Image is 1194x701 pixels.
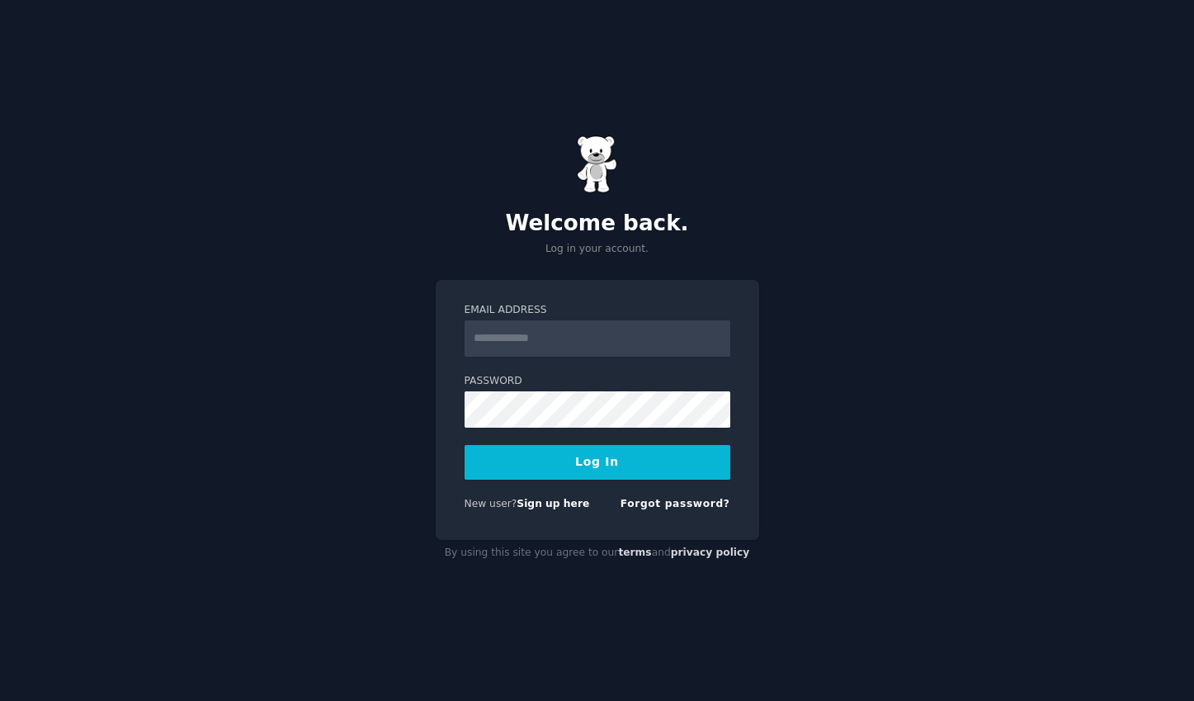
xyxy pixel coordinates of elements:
p: Log in your account. [436,242,759,257]
button: Log In [465,445,730,480]
span: New user? [465,498,517,509]
div: By using this site you agree to our and [436,540,759,566]
img: Gummy Bear [577,135,618,193]
label: Email Address [465,303,730,318]
a: terms [618,547,651,558]
a: privacy policy [671,547,750,558]
a: Sign up here [517,498,589,509]
label: Password [465,374,730,389]
a: Forgot password? [621,498,730,509]
h2: Welcome back. [436,211,759,237]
